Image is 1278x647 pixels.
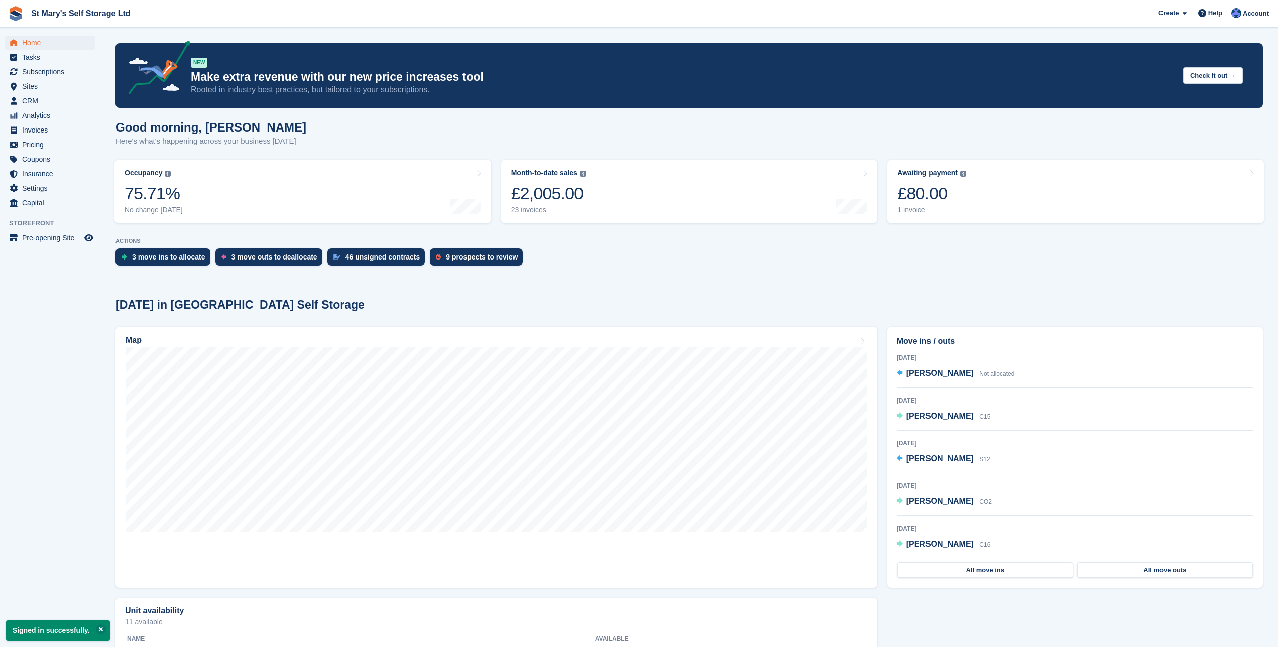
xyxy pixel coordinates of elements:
a: Map [115,327,877,588]
a: menu [5,108,95,122]
span: CO2 [979,498,992,505]
a: [PERSON_NAME] C15 [897,410,991,423]
span: Pre-opening Site [22,231,82,245]
img: price-adjustments-announcement-icon-8257ccfd72463d97f412b2fc003d46551f7dbcb40ab6d574587a9cd5c0d94... [120,41,190,98]
a: All move ins [897,562,1073,578]
div: NEW [191,58,207,68]
a: menu [5,65,95,79]
span: Pricing [22,138,82,152]
a: menu [5,36,95,50]
p: 11 available [125,618,868,625]
p: Make extra revenue with our new price increases tool [191,70,1175,84]
a: menu [5,50,95,64]
a: menu [5,181,95,195]
a: [PERSON_NAME] S12 [897,453,990,466]
a: 3 move ins to allocate [115,248,215,271]
div: £80.00 [897,183,966,204]
a: menu [5,94,95,108]
span: Tasks [22,50,82,64]
div: 9 prospects to review [446,253,518,261]
div: 75.71% [125,183,183,204]
p: Rooted in industry best practices, but tailored to your subscriptions. [191,84,1175,95]
div: 23 invoices [511,206,586,214]
button: Check it out → [1183,67,1243,84]
span: Home [22,36,82,50]
div: 1 invoice [897,206,966,214]
a: Month-to-date sales £2,005.00 23 invoices [501,160,878,223]
span: [PERSON_NAME] [906,454,974,463]
img: move_outs_to_deallocate_icon-f764333ba52eb49d3ac5e1228854f67142a1ed5810a6f6cc68b1a99e826820c5.svg [221,254,226,260]
span: Subscriptions [22,65,82,79]
span: Account [1243,9,1269,19]
img: Matthew Keenan [1231,8,1241,18]
div: [DATE] [897,481,1253,490]
span: C15 [979,413,990,420]
span: Not allocated [979,370,1014,377]
a: 46 unsigned contracts [327,248,430,271]
a: Awaiting payment £80.00 1 invoice [887,160,1264,223]
a: menu [5,79,95,93]
h2: Unit availability [125,606,184,615]
a: 9 prospects to review [430,248,528,271]
a: [PERSON_NAME] CO2 [897,495,992,508]
img: prospect-51fa495bee0391a8d652442698ab0144808aea92771e9ea1ae160a38d050c398.svg [436,254,441,260]
span: Sites [22,79,82,93]
span: Settings [22,181,82,195]
div: Month-to-date sales [511,169,577,177]
div: 46 unsigned contracts [345,253,420,261]
h2: Move ins / outs [897,335,1253,347]
span: Capital [22,196,82,210]
img: icon-info-grey-7440780725fd019a000dd9b08b2336e03edf1995a4989e88bcd33f0948082b44.svg [960,171,966,177]
a: menu [5,152,95,166]
span: CRM [22,94,82,108]
a: [PERSON_NAME] Not allocated [897,367,1015,380]
div: No change [DATE] [125,206,183,214]
span: Create [1158,8,1179,18]
h2: Map [126,336,142,345]
img: move_ins_to_allocate_icon-fdf77a2bb77ea45bf5b3d319d69a93e2d87916cf1d5bf7949dd705db3b84f3ca.svg [122,254,127,260]
span: Invoices [22,123,82,137]
a: menu [5,167,95,181]
img: contract_signature_icon-13c848040528278c33f63329250d36e43548de30e8caae1d1a13099fd9432cc5.svg [333,254,340,260]
div: £2,005.00 [511,183,586,204]
span: Insurance [22,167,82,181]
span: [PERSON_NAME] [906,497,974,505]
h2: [DATE] in [GEOGRAPHIC_DATA] Self Storage [115,298,365,312]
a: 3 move outs to deallocate [215,248,327,271]
a: Occupancy 75.71% No change [DATE] [114,160,491,223]
a: [PERSON_NAME] C16 [897,538,991,551]
span: Storefront [9,218,100,228]
div: Occupancy [125,169,162,177]
div: [DATE] [897,396,1253,405]
div: 3 move ins to allocate [132,253,205,261]
img: stora-icon-8386f47178a22dfd0bd8f6a31ec36ba5ce8667c1dd55bd0f319d3a0aa187defe.svg [8,6,23,21]
a: menu [5,231,95,245]
a: St Mary's Self Storage Ltd [27,5,135,22]
div: 3 move outs to deallocate [231,253,317,261]
div: [DATE] [897,524,1253,533]
span: [PERSON_NAME] [906,369,974,377]
a: All move outs [1077,562,1253,578]
span: C16 [979,541,990,548]
h1: Good morning, [PERSON_NAME] [115,120,306,134]
p: ACTIONS [115,238,1263,244]
span: Help [1208,8,1222,18]
span: [PERSON_NAME] [906,412,974,420]
span: Coupons [22,152,82,166]
div: Awaiting payment [897,169,958,177]
div: [DATE] [897,439,1253,448]
div: [DATE] [897,353,1253,362]
p: Signed in successfully. [6,620,110,641]
img: icon-info-grey-7440780725fd019a000dd9b08b2336e03edf1995a4989e88bcd33f0948082b44.svg [165,171,171,177]
span: S12 [979,456,990,463]
span: Analytics [22,108,82,122]
p: Here's what's happening across your business [DATE] [115,136,306,147]
a: menu [5,196,95,210]
a: menu [5,138,95,152]
span: [PERSON_NAME] [906,540,974,548]
a: Preview store [83,232,95,244]
a: menu [5,123,95,137]
img: icon-info-grey-7440780725fd019a000dd9b08b2336e03edf1995a4989e88bcd33f0948082b44.svg [580,171,586,177]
